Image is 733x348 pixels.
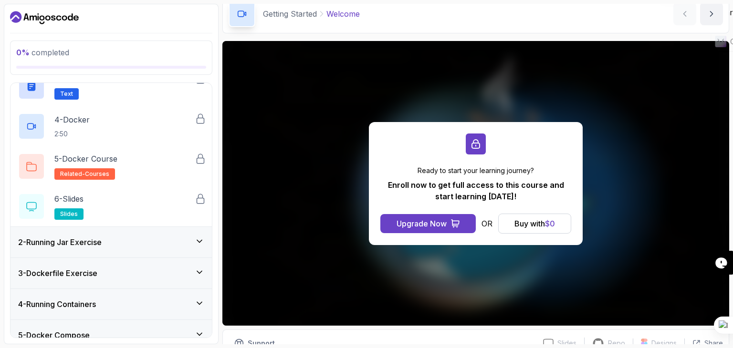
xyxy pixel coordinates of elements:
button: Share [684,338,723,348]
h3: 4 - Running Containers [18,298,96,310]
p: Getting Started [263,8,317,20]
p: Support [248,338,275,348]
button: 3-Clone the ProjectText [18,73,204,100]
div: Buy with [514,218,555,229]
p: 4 - Docker [54,114,90,125]
div: Upgrade Now [397,218,447,229]
p: 5 - Docker Course [54,153,117,164]
button: next content [700,2,723,25]
p: Ready to start your learning journey? [380,166,571,175]
p: Designs [651,338,677,348]
button: 5-Docker Courserelated-courses [18,153,204,180]
span: completed [16,48,69,57]
span: slides [60,210,78,218]
p: 6 - Slides [54,193,84,205]
h3: 5 - Docker Compose [18,329,90,341]
p: Slides [557,338,576,348]
span: $ 0 [545,219,555,228]
p: Enroll now to get full access to this course and start learning [DATE]! [380,179,571,202]
h3: 3 - Dockerfile Exercise [18,267,97,279]
p: Welcome [326,8,360,20]
button: previous content [673,2,696,25]
span: related-courses [60,170,109,178]
button: Buy with$0 [498,214,571,234]
p: Share [704,338,723,348]
p: OR [482,218,492,229]
a: Dashboard [10,10,79,25]
span: Text [60,90,73,98]
p: Repo [608,338,625,348]
button: 4-Running Containers [10,289,212,319]
button: 4-Docker2:50 [18,113,204,140]
p: 2:50 [54,129,90,139]
button: Upgrade Now [380,214,476,233]
h3: 2 - Running Jar Exercise [18,236,102,248]
button: 6-Slidesslides [18,193,204,220]
button: 2-Running Jar Exercise [10,227,212,257]
span: 0 % [16,48,30,57]
button: 3-Dockerfile Exercise [10,258,212,288]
